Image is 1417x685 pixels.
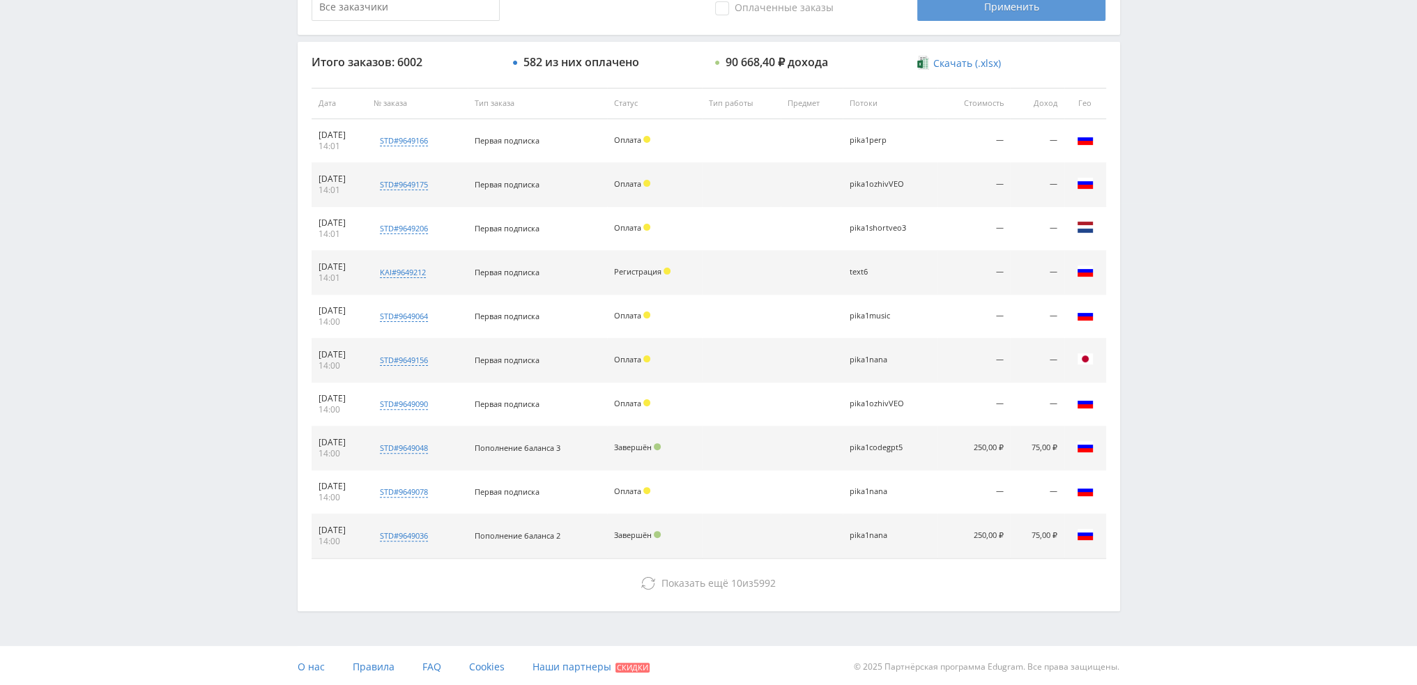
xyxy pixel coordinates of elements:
[1010,207,1064,251] td: —
[475,355,539,365] span: Первая подписка
[615,663,650,672] span: Скидки
[1010,251,1064,295] td: —
[917,56,1001,70] a: Скачать (.xlsx)
[1077,526,1094,543] img: rus.png
[843,88,938,119] th: Потоки
[353,660,395,673] span: Правила
[1010,119,1064,163] td: —
[468,88,607,119] th: Тип заказа
[533,660,611,673] span: Наши партнеры
[937,295,1010,339] td: —
[319,404,360,415] div: 14:00
[1077,219,1094,236] img: nld.png
[1010,295,1064,339] td: —
[643,311,650,318] span: Холд
[319,492,360,503] div: 14:00
[731,576,742,590] span: 10
[312,88,367,119] th: Дата
[380,135,428,146] div: std#9649166
[380,223,428,234] div: std#9649206
[1077,482,1094,499] img: rus.png
[614,486,641,496] span: Оплата
[614,354,641,364] span: Оплата
[850,311,912,321] div: pika1music
[319,393,360,404] div: [DATE]
[319,349,360,360] div: [DATE]
[1010,426,1064,470] td: 75,00 ₽
[850,180,912,189] div: pika1ozhivVEO
[850,487,912,496] div: pika1nana
[475,530,560,541] span: Пополнение баланса 2
[937,163,1010,207] td: —
[1010,339,1064,383] td: —
[643,136,650,143] span: Холд
[614,266,661,277] span: Регистрация
[319,481,360,492] div: [DATE]
[380,399,428,410] div: std#9649090
[1077,394,1094,411] img: rus.png
[1010,470,1064,514] td: —
[1010,163,1064,207] td: —
[1077,307,1094,323] img: rus.png
[937,426,1010,470] td: 250,00 ₽
[917,56,929,70] img: xlsx
[937,251,1010,295] td: —
[850,531,912,540] div: pika1nana
[319,217,360,229] div: [DATE]
[298,660,325,673] span: О нас
[380,486,428,498] div: std#9649078
[312,569,1106,597] button: Показать ещё 10из5992
[1077,351,1094,367] img: jpn.png
[933,58,1001,69] span: Скачать (.xlsx)
[380,311,428,322] div: std#9649064
[654,531,661,538] span: Подтвержден
[850,355,912,364] div: pika1nana
[475,179,539,190] span: Первая подписка
[319,185,360,196] div: 14:01
[469,660,505,673] span: Cookies
[319,272,360,284] div: 14:01
[654,443,661,450] span: Подтвержден
[475,135,539,146] span: Первая подписка
[1077,438,1094,455] img: rus.png
[475,223,539,233] span: Первая подписка
[1077,175,1094,192] img: rus.png
[702,88,780,119] th: Тип работы
[753,576,776,590] span: 5992
[380,355,428,366] div: std#9649156
[781,88,843,119] th: Предмет
[319,316,360,328] div: 14:00
[319,525,360,536] div: [DATE]
[937,88,1010,119] th: Стоимость
[614,442,652,452] span: Завершён
[614,310,641,321] span: Оплата
[643,355,650,362] span: Холд
[937,514,1010,558] td: 250,00 ₽
[643,180,650,187] span: Холд
[319,261,360,272] div: [DATE]
[664,268,671,275] span: Холд
[312,56,500,68] div: Итого заказов: 6002
[1010,88,1064,119] th: Доход
[937,119,1010,163] td: —
[1077,263,1094,279] img: rus.png
[614,178,641,189] span: Оплата
[380,442,428,454] div: std#9649048
[319,229,360,240] div: 14:01
[937,339,1010,383] td: —
[614,222,641,233] span: Оплата
[661,576,776,590] span: из
[1064,88,1106,119] th: Гео
[937,383,1010,426] td: —
[850,224,912,233] div: pika1shortveo3
[643,487,650,494] span: Холд
[319,536,360,547] div: 14:00
[475,311,539,321] span: Первая подписка
[319,305,360,316] div: [DATE]
[850,443,912,452] div: pika1codegpt5
[319,141,360,152] div: 14:01
[380,530,428,541] div: std#9649036
[422,660,441,673] span: FAQ
[850,136,912,145] div: pika1perp
[319,130,360,141] div: [DATE]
